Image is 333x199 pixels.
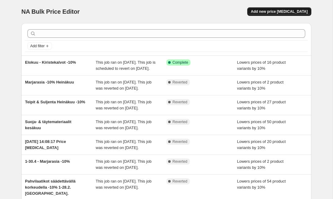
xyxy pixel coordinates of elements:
[96,80,152,91] span: This job ran on [DATE]. This job was reverted on [DATE].
[172,159,187,164] span: Reverted
[172,139,187,144] span: Reverted
[172,80,187,85] span: Reverted
[25,100,85,104] span: Teipit & Suljenta Heinäkuu -10%
[96,119,152,130] span: This job ran on [DATE]. This job was reverted on [DATE].
[25,80,74,84] span: Marjarasia -10% Heinäkuu
[96,159,152,170] span: This job ran on [DATE]. This job was reverted on [DATE].
[96,100,152,110] span: This job ran on [DATE]. This job was reverted on [DATE].
[27,42,52,50] button: Add filter
[25,60,76,65] span: Elokuu - Kiristekalvot -10%
[237,119,286,130] span: Lowers prices of 50 product variants by 10%
[172,100,187,105] span: Reverted
[237,159,284,170] span: Lowers prices of 2 product variants by 10%
[172,60,188,65] span: Complete
[251,9,308,14] span: Add new price [MEDICAL_DATA]
[237,100,286,110] span: Lowers prices of 27 product variants by 10%
[247,7,311,16] button: Add new price [MEDICAL_DATA]
[237,80,284,91] span: Lowers prices of 2 product variants by 10%
[21,8,80,15] span: NA Bulk Price Editor
[30,44,45,48] span: Add filter
[237,60,286,71] span: Lowers prices of 16 product variants by 10%
[25,179,75,196] span: Pahvilaatikot säädettävällä korkeudella -10% 1-28.2. [GEOGRAPHIC_DATA].
[96,179,152,190] span: This job ran on [DATE]. This job was reverted on [DATE].
[96,60,156,71] span: This job ran on [DATE]. This job is scheduled to revert on [DATE].
[25,139,66,150] span: [DATE] 14:08:17 Price [MEDICAL_DATA]
[237,179,286,190] span: Lowers prices of 54 product variants by 10%
[172,179,187,184] span: Reverted
[172,119,187,124] span: Reverted
[96,139,152,150] span: This job ran on [DATE]. This job was reverted on [DATE].
[25,119,71,130] span: Suoja- & täytemateriaalit kesäkuu
[25,159,70,164] span: 1-30.4 - Marjarasia -10%
[237,139,286,150] span: Lowers prices of 20 product variants by 10%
